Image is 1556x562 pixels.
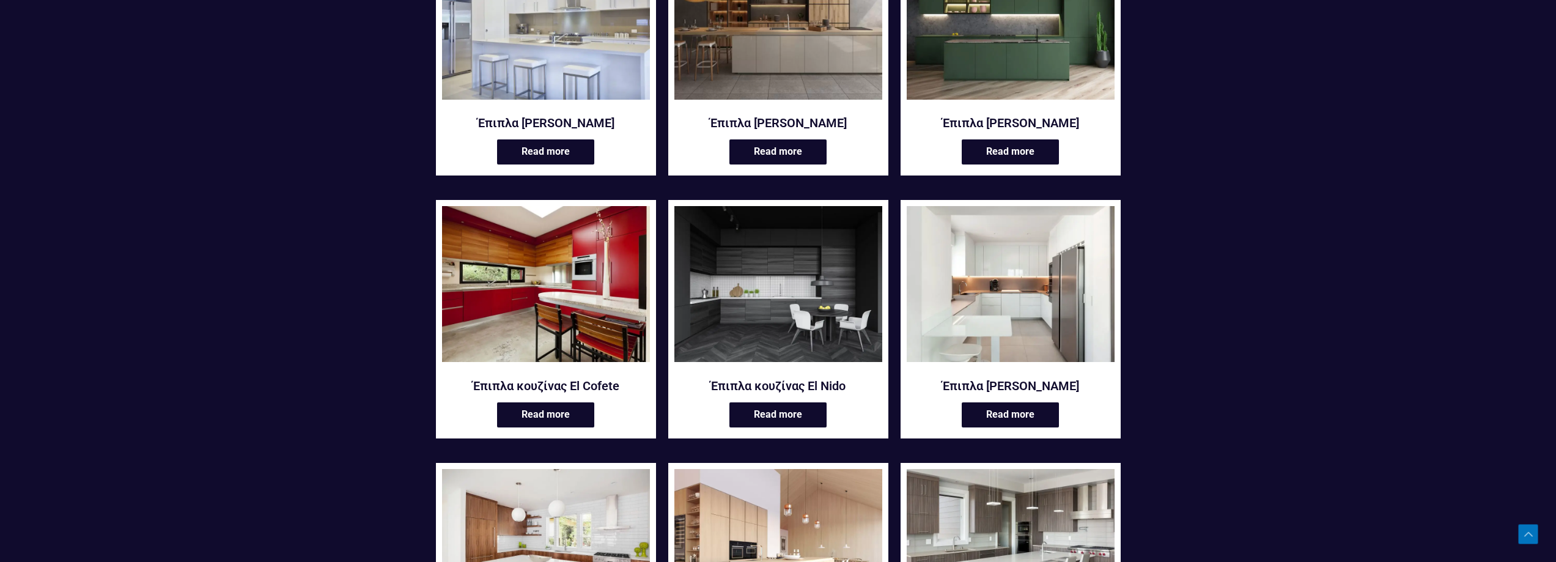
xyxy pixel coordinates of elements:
[729,402,827,427] a: Read more about “Έπιπλα κουζίνας El Nido”
[907,206,1115,370] a: Έπιπλα κουζίνας Hoddevik
[497,139,594,165] a: Read more about “Έπιπλα κουζίνας Bondi”
[674,115,882,131] a: Έπιπλα [PERSON_NAME]
[674,378,882,394] a: Έπιπλα κουζίνας El Nido
[907,378,1115,394] a: Έπιπλα [PERSON_NAME]
[962,402,1059,427] a: Read more about “Έπιπλα κουζίνας Hoddevik”
[729,139,827,165] a: Read more about “Έπιπλα κουζίνας Celebes”
[497,402,594,427] a: Read more about “Έπιπλα κουζίνας El Cofete”
[442,378,650,394] a: Έπιπλα κουζίνας El Cofete
[907,115,1115,131] a: Έπιπλα [PERSON_NAME]
[962,139,1059,165] a: Read more about “Έπιπλα κουζίνας El Castillo”
[442,115,650,131] a: Έπιπλα [PERSON_NAME]
[442,206,650,370] a: Έπιπλα κουζίνας El Cofete
[674,206,882,370] a: Έπιπλα κουζίνας El Nido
